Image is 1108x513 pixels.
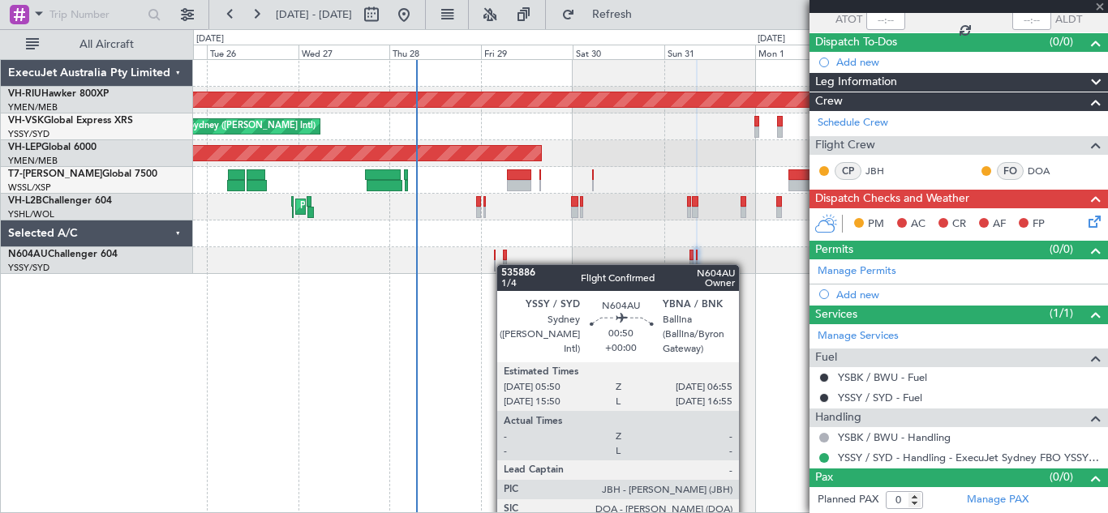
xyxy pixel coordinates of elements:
[952,216,966,233] span: CR
[389,45,481,59] div: Thu 28
[8,155,58,167] a: YMEN/MEB
[300,195,488,219] div: Planned Maint Sydney ([PERSON_NAME] Intl)
[868,216,884,233] span: PM
[838,370,927,384] a: YSBK / BWU - Fuel
[481,45,573,59] div: Fri 29
[8,169,157,179] a: T7-[PERSON_NAME]Global 7500
[298,45,390,59] div: Wed 27
[818,492,878,508] label: Planned PAX
[8,143,97,152] a: VH-LEPGlobal 6000
[8,262,49,274] a: YSSY/SYD
[49,2,143,27] input: Trip Number
[8,169,102,179] span: T7-[PERSON_NAME]
[8,208,54,220] a: YSHL/WOL
[755,45,847,59] div: Mon 1
[1033,216,1045,233] span: FP
[1055,12,1082,28] span: ALDT
[207,45,298,59] div: Tue 26
[911,216,925,233] span: AC
[8,128,49,140] a: YSSY/SYD
[8,116,133,126] a: VH-VSKGlobal Express XRS
[8,250,118,259] a: N604AUChallenger 604
[865,164,902,178] a: JBH
[835,162,861,180] div: CP
[815,241,853,259] span: Permits
[1050,468,1073,485] span: (0/0)
[835,12,862,28] span: ATOT
[8,182,51,194] a: WSSL/XSP
[997,162,1024,180] div: FO
[818,115,888,131] a: Schedule Crew
[8,196,42,206] span: VH-L2B
[967,492,1029,508] a: Manage PAX
[8,116,44,126] span: VH-VSK
[836,55,1100,69] div: Add new
[196,32,224,46] div: [DATE]
[1050,305,1073,322] span: (1/1)
[8,250,48,259] span: N604AU
[758,32,785,46] div: [DATE]
[18,32,176,58] button: All Aircraft
[815,408,861,427] span: Handling
[664,45,756,59] div: Sun 31
[554,2,651,28] button: Refresh
[815,92,843,111] span: Crew
[1028,164,1064,178] a: DOA
[815,190,969,208] span: Dispatch Checks and Weather
[276,7,352,22] span: [DATE] - [DATE]
[116,114,316,139] div: Unplanned Maint Sydney ([PERSON_NAME] Intl)
[815,468,833,487] span: Pax
[8,101,58,113] a: YMEN/MEB
[1050,241,1073,258] span: (0/0)
[42,39,171,50] span: All Aircraft
[8,89,109,99] a: VH-RIUHawker 800XP
[1050,33,1073,50] span: (0/0)
[815,348,837,367] span: Fuel
[8,196,112,206] a: VH-L2BChallenger 604
[815,73,897,92] span: Leg Information
[815,136,875,155] span: Flight Crew
[573,45,664,59] div: Sat 30
[815,306,857,324] span: Services
[818,328,899,344] a: Manage Services
[578,9,646,20] span: Refresh
[8,89,41,99] span: VH-RIU
[8,143,41,152] span: VH-LEP
[818,263,896,280] a: Manage Permits
[838,391,922,404] a: YSSY / SYD - Fuel
[838,451,1100,464] a: YSSY / SYD - Handling - ExecuJet Sydney FBO YSSY / SYD
[993,216,1006,233] span: AF
[838,430,951,444] a: YSBK / BWU - Handling
[836,288,1100,301] div: Add new
[815,33,897,52] span: Dispatch To-Dos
